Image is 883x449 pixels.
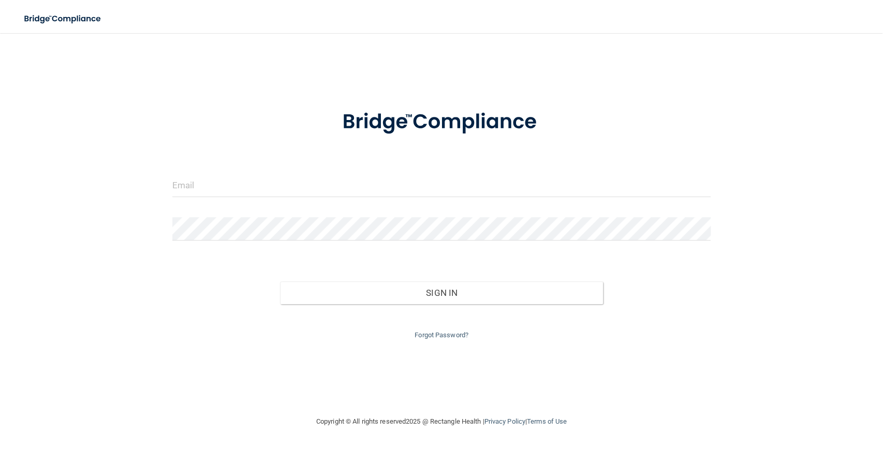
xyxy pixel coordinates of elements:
[321,95,562,149] img: bridge_compliance_login_screen.278c3ca4.svg
[415,331,468,339] a: Forgot Password?
[280,281,603,304] button: Sign In
[484,417,525,425] a: Privacy Policy
[16,8,111,29] img: bridge_compliance_login_screen.278c3ca4.svg
[253,405,630,438] div: Copyright © All rights reserved 2025 @ Rectangle Health | |
[172,174,711,197] input: Email
[527,417,567,425] a: Terms of Use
